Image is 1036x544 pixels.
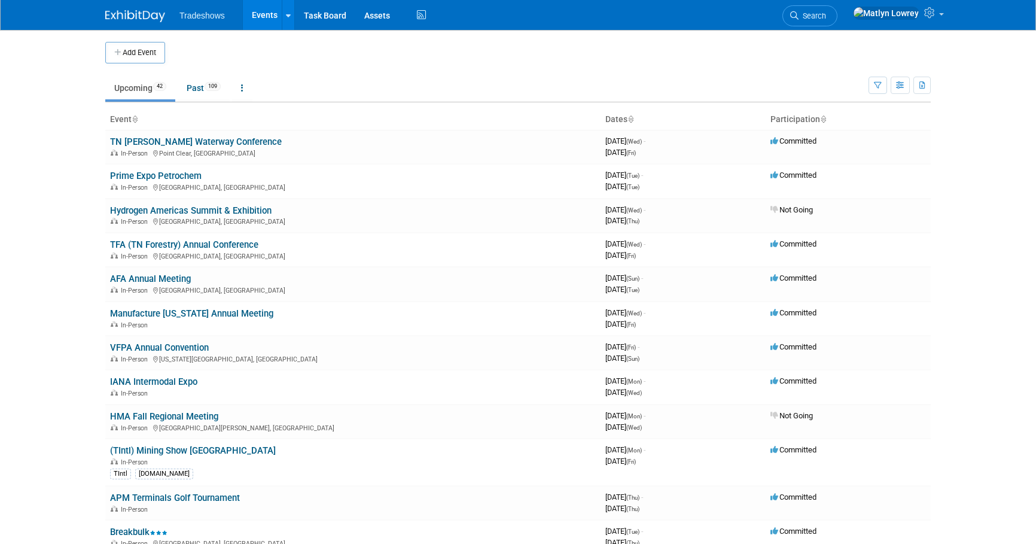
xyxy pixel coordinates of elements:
[111,287,118,293] img: In-Person Event
[110,376,197,387] a: IANA Intermodal Expo
[626,184,639,190] span: (Tue)
[626,458,636,465] span: (Fri)
[626,378,642,385] span: (Mon)
[853,7,919,20] img: Matlyn Lowrey
[110,445,276,456] a: (TIntl) Mining Show [GEOGRAPHIC_DATA]
[605,171,643,180] span: [DATE]
[626,355,639,362] span: (Sun)
[770,308,816,317] span: Committed
[605,308,645,317] span: [DATE]
[111,253,118,259] img: In-Person Event
[605,411,645,420] span: [DATE]
[605,320,636,329] span: [DATE]
[111,184,118,190] img: In-Person Event
[626,310,642,317] span: (Wed)
[111,506,118,512] img: In-Person Event
[605,457,636,466] span: [DATE]
[111,355,118,361] img: In-Person Event
[770,171,816,180] span: Committed
[178,77,230,99] a: Past109
[770,493,816,502] span: Committed
[644,445,645,454] span: -
[644,376,645,385] span: -
[121,253,151,260] span: In-Person
[770,239,816,248] span: Committed
[626,447,642,454] span: (Mon)
[605,239,645,248] span: [DATE]
[626,528,639,535] span: (Tue)
[782,5,837,26] a: Search
[626,494,639,501] span: (Thu)
[770,376,816,385] span: Committed
[605,342,639,351] span: [DATE]
[605,182,639,191] span: [DATE]
[110,216,596,226] div: [GEOGRAPHIC_DATA], [GEOGRAPHIC_DATA]
[626,218,639,224] span: (Thu)
[626,321,636,328] span: (Fri)
[121,506,151,513] span: In-Person
[605,354,639,363] span: [DATE]
[605,285,639,294] span: [DATE]
[766,110,931,130] th: Participation
[132,114,138,124] a: Sort by Event Name
[205,82,221,91] span: 109
[110,285,596,294] div: [GEOGRAPHIC_DATA], [GEOGRAPHIC_DATA]
[770,527,816,536] span: Committed
[626,287,639,293] span: (Tue)
[605,251,636,260] span: [DATE]
[799,11,826,20] span: Search
[605,423,642,431] span: [DATE]
[626,344,636,351] span: (Fri)
[605,136,645,145] span: [DATE]
[111,424,118,430] img: In-Person Event
[644,411,645,420] span: -
[105,110,601,130] th: Event
[121,287,151,294] span: In-Person
[605,493,643,502] span: [DATE]
[626,150,636,156] span: (Fri)
[626,207,642,214] span: (Wed)
[626,138,642,145] span: (Wed)
[111,458,118,464] img: In-Person Event
[770,411,813,420] span: Not Going
[644,205,645,214] span: -
[601,110,766,130] th: Dates
[153,82,166,91] span: 42
[605,388,642,397] span: [DATE]
[121,150,151,157] span: In-Person
[605,445,645,454] span: [DATE]
[626,413,642,420] span: (Mon)
[605,504,639,513] span: [DATE]
[110,171,202,181] a: Prime Expo Petrochem
[111,150,118,156] img: In-Person Event
[641,171,643,180] span: -
[641,527,643,536] span: -
[626,424,642,431] span: (Wed)
[626,253,636,259] span: (Fri)
[110,136,282,147] a: TN [PERSON_NAME] Waterway Conference
[110,308,273,319] a: Manufacture [US_STATE] Annual Meeting
[626,390,642,396] span: (Wed)
[110,354,596,363] div: [US_STATE][GEOGRAPHIC_DATA], [GEOGRAPHIC_DATA]
[641,493,643,502] span: -
[626,172,639,179] span: (Tue)
[121,218,151,226] span: In-Person
[626,275,639,282] span: (Sun)
[820,114,826,124] a: Sort by Participation Type
[110,411,218,422] a: HMA Fall Regional Meeting
[626,506,639,512] span: (Thu)
[605,273,643,282] span: [DATE]
[605,148,636,157] span: [DATE]
[110,239,258,250] a: TFA (TN Forestry) Annual Conference
[110,273,191,284] a: AFA Annual Meeting
[121,184,151,192] span: In-Person
[121,321,151,329] span: In-Person
[111,218,118,224] img: In-Person Event
[110,342,209,353] a: VFPA Annual Convention
[605,527,643,536] span: [DATE]
[135,469,193,479] div: [DOMAIN_NAME]
[627,114,633,124] a: Sort by Start Date
[770,273,816,282] span: Committed
[770,445,816,454] span: Committed
[641,273,643,282] span: -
